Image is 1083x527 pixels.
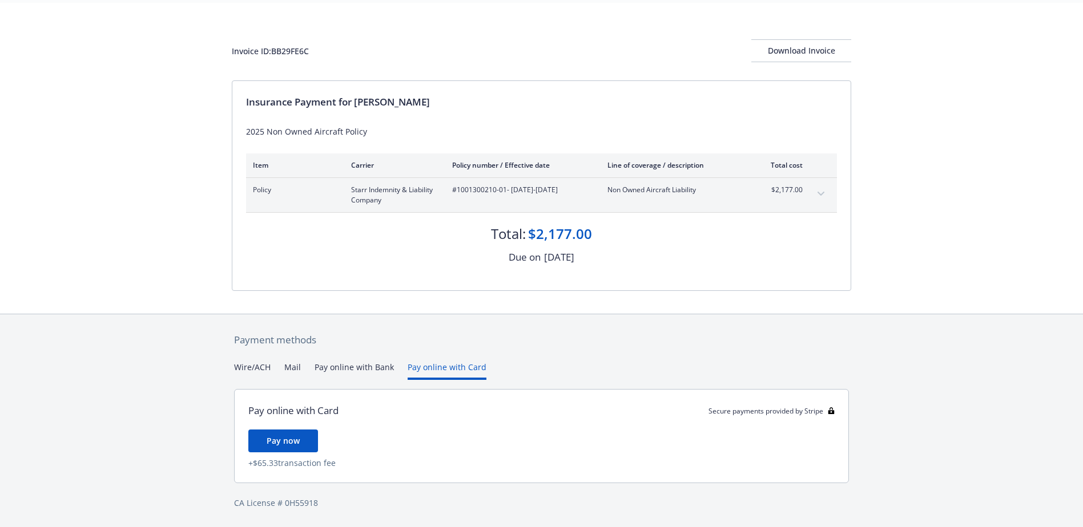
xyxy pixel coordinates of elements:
span: $2,177.00 [760,185,803,195]
button: Pay online with Card [408,361,486,380]
div: Pay online with Card [248,403,339,418]
div: Secure payments provided by Stripe [708,406,835,416]
div: Invoice ID: BB29FE6C [232,45,309,57]
div: Carrier [351,160,434,170]
div: PolicyStarr Indemnity & Liability Company#1001300210-01- [DATE]-[DATE]Non Owned Aircraft Liabilit... [246,178,837,212]
span: Starr Indemnity & Liability Company [351,185,434,205]
button: Mail [284,361,301,380]
div: Download Invoice [751,40,851,62]
span: Pay now [267,435,300,446]
span: Policy [253,185,333,195]
span: #1001300210-01 - [DATE]-[DATE] [452,185,589,195]
div: Insurance Payment for [PERSON_NAME] [246,95,837,110]
div: [DATE] [544,250,574,265]
button: Pay online with Bank [315,361,394,380]
div: Payment methods [234,333,849,347]
div: Policy number / Effective date [452,160,589,170]
button: Wire/ACH [234,361,271,380]
div: $2,177.00 [528,224,592,244]
span: Non Owned Aircraft Liability [607,185,742,195]
div: Due on [509,250,541,265]
div: + $65.33 transaction fee [248,457,835,469]
button: expand content [812,185,830,203]
div: Total: [491,224,526,244]
div: CA License # 0H55918 [234,497,849,509]
button: Download Invoice [751,39,851,62]
button: Pay now [248,429,318,452]
div: Total cost [760,160,803,170]
div: Line of coverage / description [607,160,742,170]
div: Item [253,160,333,170]
div: 2025 Non Owned Aircraft Policy [246,125,837,137]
